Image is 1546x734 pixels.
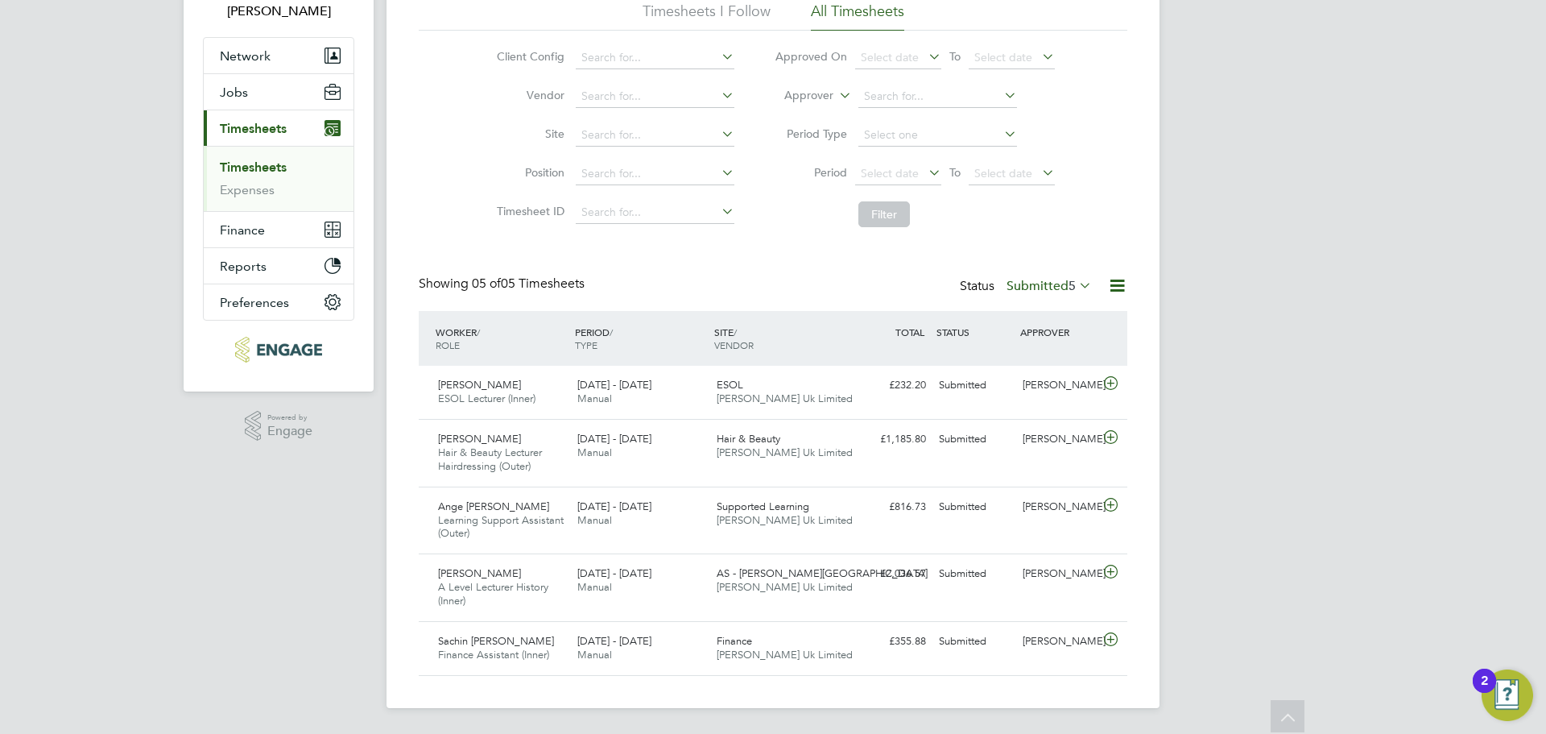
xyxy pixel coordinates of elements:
button: Preferences [204,284,353,320]
div: APPROVER [1016,317,1100,346]
div: [PERSON_NAME] [1016,494,1100,520]
span: TOTAL [895,326,924,338]
span: Sachin [PERSON_NAME] [438,634,554,648]
span: To [945,162,965,183]
span: Finance Assistant (Inner) [438,648,549,661]
div: STATUS [932,317,1016,346]
div: Submitted [932,426,1016,453]
span: AS - [PERSON_NAME][GEOGRAPHIC_DATA] [717,566,928,580]
span: Hair & Beauty Lecturer Hairdressing (Outer) [438,446,542,473]
span: Jobs [220,85,248,100]
div: WORKER [432,317,571,359]
span: [PERSON_NAME] Uk Limited [717,513,853,527]
a: Powered byEngage [245,411,313,442]
span: [PERSON_NAME] [438,432,521,446]
span: [DATE] - [DATE] [577,378,651,392]
span: Manual [577,513,612,527]
label: Timesheet ID [492,204,564,218]
input: Select one [858,124,1017,147]
input: Search for... [858,85,1017,108]
button: Network [204,38,353,73]
span: [DATE] - [DATE] [577,566,651,580]
span: ESOL Lecturer (Inner) [438,392,535,405]
input: Search for... [576,124,734,147]
span: / [477,326,480,338]
span: Powered by [267,411,312,425]
span: Jerin Aktar [203,2,354,21]
button: Finance [204,212,353,247]
span: ROLE [436,338,460,351]
span: [PERSON_NAME] [438,566,521,580]
div: [PERSON_NAME] [1016,426,1100,453]
span: ESOL [717,378,743,392]
span: Manual [577,446,612,459]
div: [PERSON_NAME] [1016,561,1100,587]
label: Period [775,165,847,180]
div: SITE [710,317,849,359]
span: Manual [577,392,612,405]
a: Go to home page [203,337,354,363]
span: Preferences [220,295,289,310]
span: Engage [267,425,312,438]
span: [DATE] - [DATE] [577,432,651,446]
span: Manual [577,648,612,661]
span: Manual [577,580,612,594]
span: [DATE] - [DATE] [577,634,651,648]
span: To [945,46,965,67]
span: [DATE] - [DATE] [577,500,651,513]
img: morganhunt-logo-retina.png [235,337,321,363]
span: Timesheets [220,121,287,136]
button: Timesheets [204,110,353,146]
div: Timesheets [204,146,353,211]
span: Finance [717,634,752,648]
span: Hair & Beauty [717,432,780,446]
span: Network [220,48,271,64]
div: [PERSON_NAME] [1016,628,1100,655]
label: Vendor [492,88,564,102]
input: Search for... [576,47,734,69]
span: Ange [PERSON_NAME] [438,500,549,513]
div: £232.20 [849,372,932,399]
input: Search for... [576,163,734,185]
input: Search for... [576,201,734,224]
li: All Timesheets [811,2,904,31]
div: Submitted [932,372,1016,399]
span: VENDOR [714,338,754,351]
div: Status [960,276,1095,298]
div: £1,185.80 [849,426,932,453]
span: Select date [861,50,919,64]
div: £816.73 [849,494,932,520]
div: £355.88 [849,628,932,655]
span: Finance [220,222,265,238]
span: Learning Support Assistant (Outer) [438,513,564,541]
span: Select date [861,166,919,180]
div: Showing [419,276,588,292]
button: Filter [858,201,910,227]
a: Timesheets [220,160,287,175]
span: 5 [1069,278,1076,294]
span: [PERSON_NAME] [438,378,521,392]
div: PERIOD [571,317,710,359]
span: 05 of [472,276,501,292]
div: Submitted [932,561,1016,587]
span: Select date [974,166,1032,180]
span: Reports [220,259,267,274]
span: / [610,326,613,338]
li: Timesheets I Follow [643,2,771,31]
div: Submitted [932,628,1016,655]
span: Select date [974,50,1032,64]
div: £2,036.57 [849,561,932,587]
div: [PERSON_NAME] [1016,372,1100,399]
label: Approver [761,88,833,104]
div: Submitted [932,494,1016,520]
button: Reports [204,248,353,284]
label: Submitted [1007,278,1092,294]
span: Supported Learning [717,500,809,513]
label: Period Type [775,126,847,141]
label: Site [492,126,564,141]
span: [PERSON_NAME] Uk Limited [717,580,853,594]
span: TYPE [575,338,597,351]
span: / [734,326,737,338]
span: [PERSON_NAME] Uk Limited [717,392,853,405]
div: 2 [1481,681,1488,702]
